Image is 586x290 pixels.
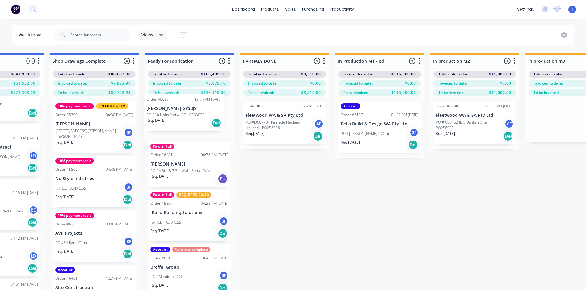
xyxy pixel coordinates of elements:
span: $8,510.00 [301,71,321,77]
span: Views [141,32,153,38]
span: Total order value: [248,71,279,77]
span: $0.00 [310,81,321,86]
span: $641,950.03 [11,71,36,77]
span: 9 [219,58,225,64]
span: $166,485.10 [201,71,226,77]
div: productivity [327,5,357,14]
span: Invoiced to date: [533,81,563,86]
span: To be invoiced: [58,90,84,95]
span: Invoiced to date: [153,81,182,86]
span: $115,000.00 [391,71,416,77]
span: $8,075.10 [206,81,226,86]
input: Enter column name… [53,58,113,64]
span: $7,983.99 [111,81,131,86]
span: To be invoiced: [438,90,464,95]
span: To be invoiced: [343,90,369,95]
a: dashboard [229,5,258,14]
span: $63,552.00 [13,81,36,86]
span: Invoiced to date: [438,81,468,86]
span: 18 [26,58,35,64]
span: $80,703.99 [108,90,131,95]
span: 1 [314,58,320,64]
span: 1 [504,58,511,64]
span: Invoiced to date: [58,81,87,86]
span: Total order value: [438,71,469,77]
input: Enter column name… [148,58,209,64]
input: Enter column name… [338,58,399,64]
span: $11,000.00 [489,90,511,95]
input: Enter column name… [433,58,494,64]
div: products [258,5,282,14]
span: Invoiced to date: [343,81,373,86]
span: $88,687.98 [108,71,131,77]
span: To be invoiced: [248,90,274,95]
span: $158,410.00 [201,90,226,95]
input: Search for orders... [70,29,132,41]
span: Total order value: [153,71,184,77]
div: purchasing [299,5,327,14]
span: Total order value: [343,71,374,77]
span: $0.00 [405,81,416,86]
div: settings [514,5,537,14]
span: 1 [409,58,415,64]
span: $8,510.00 [301,90,321,95]
img: Factory [11,5,20,14]
span: $0.00 [500,81,511,86]
span: JT [571,6,574,12]
input: Enter column name… [243,58,304,64]
span: To be invoiced: [153,90,179,95]
span: 4 [124,58,130,64]
span: To be invoiced: [533,90,559,95]
span: Total order value: [533,71,564,77]
div: Workflow [19,31,44,39]
div: sales [282,5,299,14]
span: $578,398.03 [11,90,36,95]
span: Invoiced to date: [248,81,277,86]
span: Total order value: [58,71,89,77]
span: $115,000.00 [391,90,416,95]
span: $11,000.00 [489,71,511,77]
